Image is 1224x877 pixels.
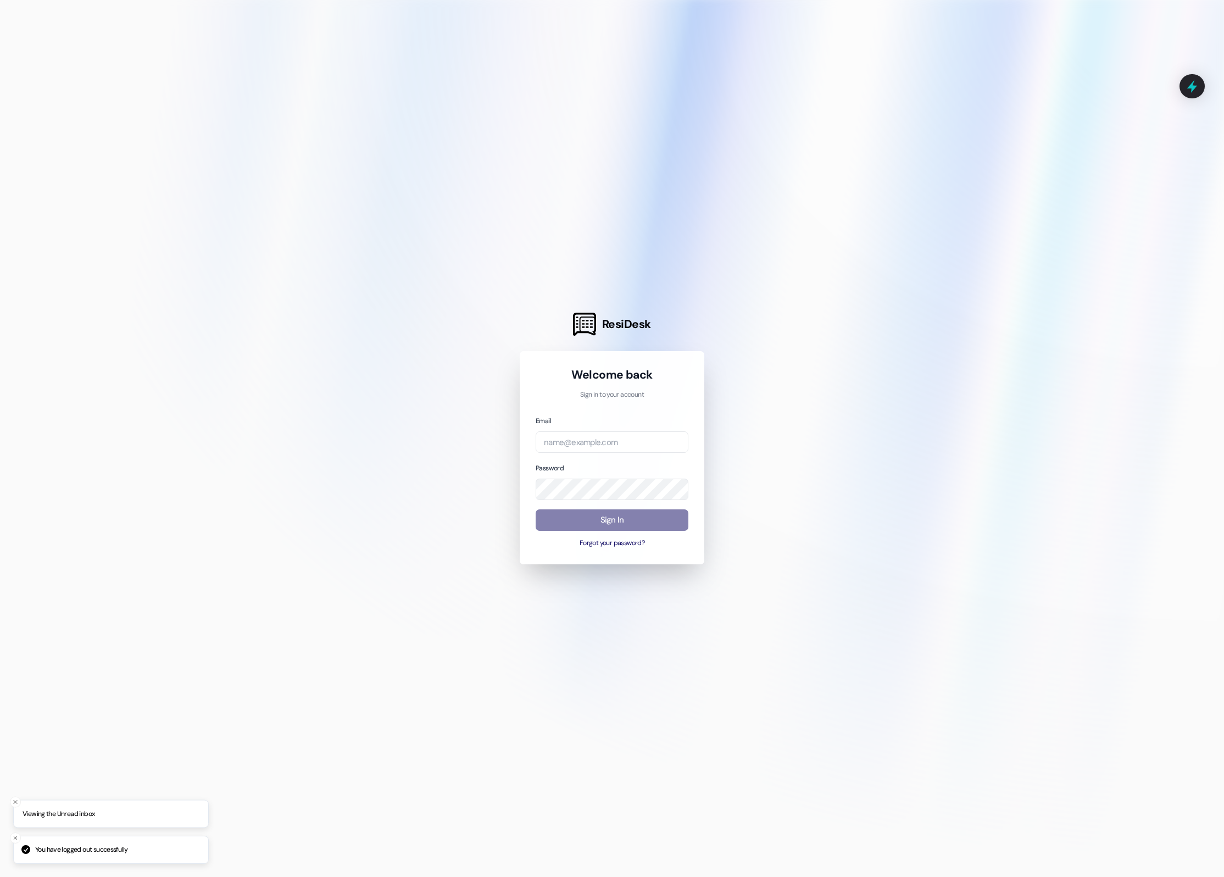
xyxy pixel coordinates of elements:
[536,417,551,425] label: Email
[536,509,688,531] button: Sign In
[536,464,564,473] label: Password
[23,809,94,819] p: Viewing the Unread inbox
[536,390,688,400] p: Sign in to your account
[602,317,651,332] span: ResiDesk
[10,796,21,807] button: Close toast
[536,431,688,453] input: name@example.com
[536,367,688,382] h1: Welcome back
[35,845,127,855] p: You have logged out successfully
[536,539,688,548] button: Forgot your password?
[10,832,21,843] button: Close toast
[573,313,596,336] img: ResiDesk Logo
